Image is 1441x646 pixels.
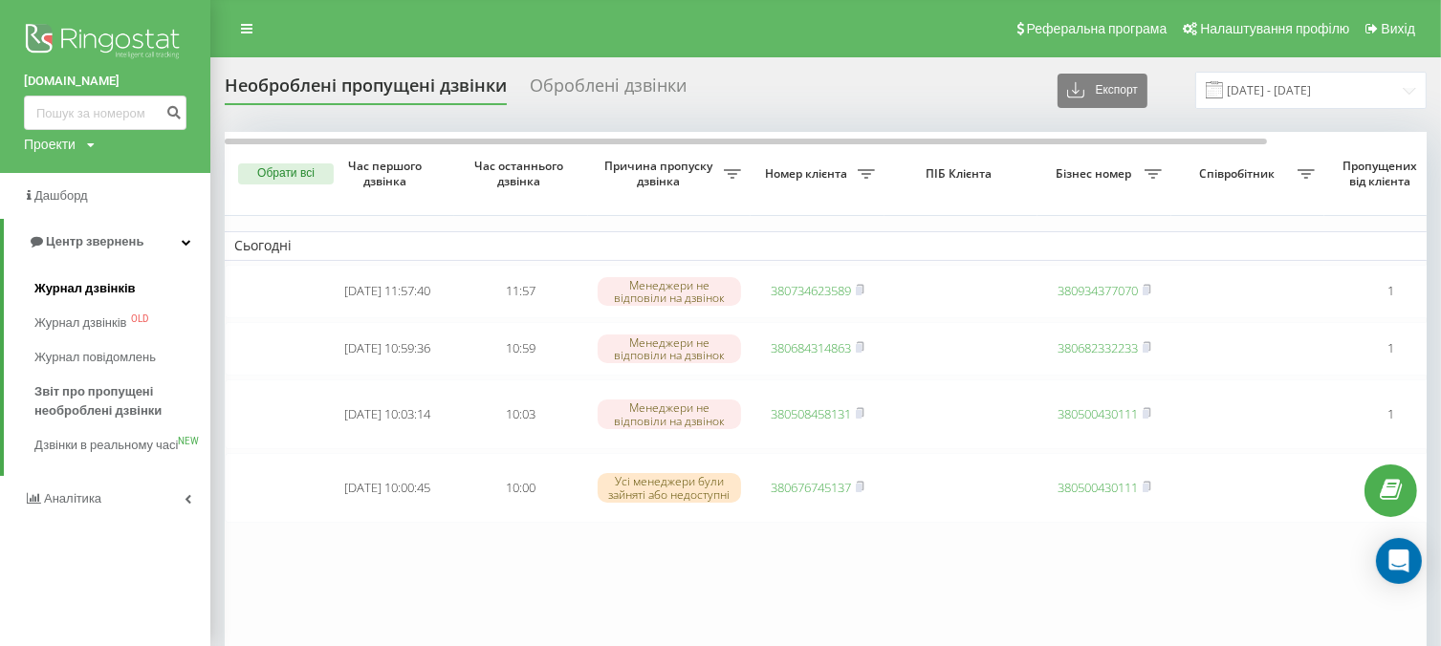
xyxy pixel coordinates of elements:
[34,313,126,333] span: Журнал дзвінків
[24,96,186,130] input: Пошук за номером
[34,348,156,367] span: Журнал повідомлень
[1058,479,1138,496] a: 380500430111
[1382,21,1415,36] span: Вихід
[598,473,741,502] div: Усі менеджери були зайняті або недоступні
[320,379,454,449] td: [DATE] 10:03:14
[34,188,88,203] span: Дашборд
[34,271,210,306] a: Журнал дзвінків
[320,265,454,318] td: [DATE] 11:57:40
[1334,159,1431,188] span: Пропущених від клієнта
[598,159,724,188] span: Причина пропуску дзвінка
[901,166,1021,182] span: ПІБ Клієнта
[34,306,210,340] a: Журнал дзвінківOLD
[454,265,588,318] td: 11:57
[771,479,851,496] a: 380676745137
[34,375,210,428] a: Звіт про пропущені необроблені дзвінки
[1058,282,1138,299] a: 380934377070
[24,135,76,154] div: Проекти
[1058,74,1147,108] button: Експорт
[1181,166,1298,182] span: Співробітник
[598,399,741,428] div: Менеджери не відповіли на дзвінок
[771,405,851,422] a: 380508458131
[34,279,136,298] span: Журнал дзвінків
[530,75,687,105] div: Оброблені дзвінки
[34,382,201,420] span: Звіт про пропущені необроблені дзвінки
[336,159,439,188] span: Час першого дзвінка
[598,277,741,306] div: Менеджери не відповіли на дзвінок
[34,340,210,375] a: Журнал повідомлень
[320,322,454,376] td: [DATE] 10:59:36
[44,491,101,506] span: Аналiтика
[24,72,186,91] a: [DOMAIN_NAME]
[238,163,334,184] button: Обрати всі
[771,339,851,356] a: 380684314863
[469,159,573,188] span: Час останнього дзвінка
[24,19,186,67] img: Ringostat logo
[1058,405,1138,422] a: 380500430111
[320,453,454,523] td: [DATE] 10:00:45
[1376,538,1422,584] div: Open Intercom Messenger
[46,234,143,248] span: Центр звернень
[760,166,858,182] span: Номер клієнта
[454,453,588,523] td: 10:00
[1200,21,1349,36] span: Налаштування профілю
[454,322,588,376] td: 10:59
[34,428,210,463] a: Дзвінки в реальному часіNEW
[34,436,178,455] span: Дзвінки в реальному часі
[225,75,507,105] div: Необроблені пропущені дзвінки
[1047,166,1145,182] span: Бізнес номер
[4,219,210,265] a: Центр звернень
[1027,21,1168,36] span: Реферальна програма
[454,379,588,449] td: 10:03
[771,282,851,299] a: 380734623589
[598,334,741,363] div: Менеджери не відповіли на дзвінок
[1058,339,1138,356] a: 380682332233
